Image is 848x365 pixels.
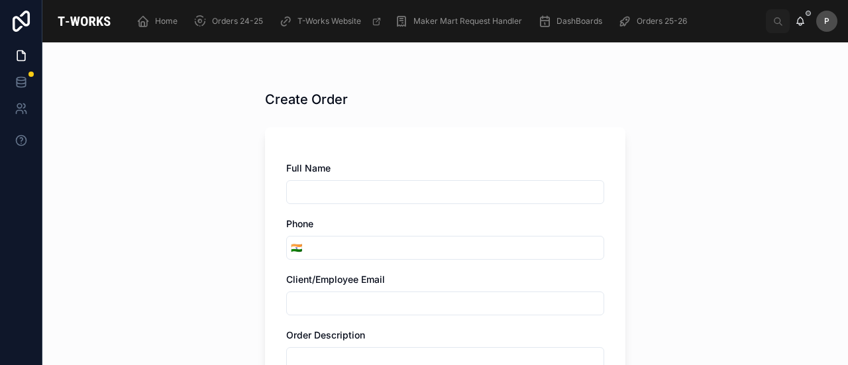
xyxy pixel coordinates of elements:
[413,16,522,26] span: Maker Mart Request Handler
[286,162,331,174] span: Full Name
[155,16,178,26] span: Home
[275,9,388,33] a: T-Works Website
[391,9,531,33] a: Maker Mart Request Handler
[534,9,611,33] a: DashBoards
[824,16,829,26] span: P
[556,16,602,26] span: DashBoards
[637,16,687,26] span: Orders 25-26
[265,90,348,109] h1: Create Order
[132,9,187,33] a: Home
[212,16,263,26] span: Orders 24-25
[614,9,696,33] a: Orders 25-26
[287,236,306,260] button: Select Button
[53,11,115,32] img: App logo
[297,16,361,26] span: T-Works Website
[286,274,385,285] span: Client/Employee Email
[291,241,302,254] span: 🇮🇳
[189,9,272,33] a: Orders 24-25
[286,329,365,340] span: Order Description
[286,218,313,229] span: Phone
[126,7,766,36] div: scrollable content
